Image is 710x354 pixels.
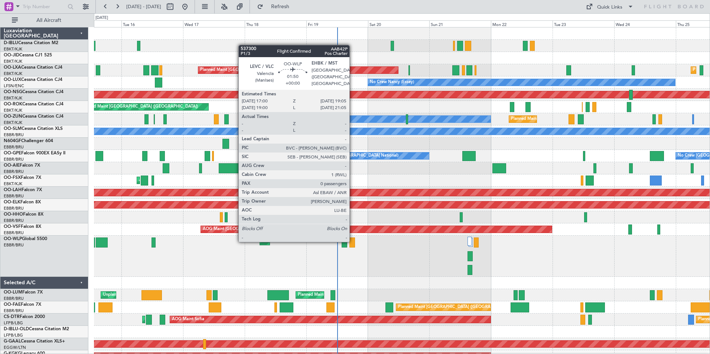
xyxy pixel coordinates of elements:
[4,83,24,89] a: LFSN/ENC
[398,302,532,313] div: Planned Maint [GEOGRAPHIC_DATA] ([GEOGRAPHIC_DATA] National)
[4,188,22,192] span: OO-LAH
[103,289,242,301] div: Unplanned Maint [GEOGRAPHIC_DATA] ([GEOGRAPHIC_DATA] National)
[491,20,553,27] div: Mon 22
[4,108,22,113] a: EBKT/KJK
[19,18,78,23] span: All Aircraft
[200,65,317,76] div: Planned Maint [GEOGRAPHIC_DATA] ([GEOGRAPHIC_DATA])
[4,65,62,70] a: OO-LXACessna Citation CJ4
[4,224,21,229] span: OO-VSF
[4,144,24,150] a: EBBR/BRU
[4,53,19,58] span: OO-JID
[126,3,161,10] span: [DATE] - [DATE]
[4,46,22,52] a: EBKT/KJK
[4,132,24,138] a: EBBR/BRU
[4,59,22,64] a: EBKT/KJK
[4,290,43,295] a: OO-LUMFalcon 7X
[262,236,300,247] div: Planned Maint Liege
[4,302,21,307] span: OO-FAE
[429,20,491,27] div: Sun 21
[203,224,332,235] div: AOG Maint [GEOGRAPHIC_DATA] ([GEOGRAPHIC_DATA] National)
[4,327,69,331] a: D-IBLU-OLDCessna Citation M2
[4,339,21,344] span: G-GAAL
[4,315,20,319] span: CS-DTR
[597,4,622,11] div: Quick Links
[4,206,24,211] a: EBBR/BRU
[265,4,296,9] span: Refresh
[4,53,52,58] a: OO-JIDCessna CJ1 525
[95,15,108,21] div: [DATE]
[274,150,398,161] div: No Crew [GEOGRAPHIC_DATA] ([GEOGRAPHIC_DATA] National)
[4,320,23,326] a: LFPB/LBG
[4,95,22,101] a: EBKT/KJK
[4,65,21,70] span: OO-LXA
[4,127,22,131] span: OO-SLM
[4,163,40,168] a: OO-AIEFalcon 7X
[4,163,20,168] span: OO-AIE
[183,20,245,27] div: Wed 17
[23,1,65,12] input: Trip Number
[368,20,430,27] div: Sat 20
[4,114,22,119] span: OO-ZUN
[121,20,183,27] div: Tue 16
[4,157,24,162] a: EBBR/BRU
[4,302,41,307] a: OO-FAEFalcon 7X
[4,41,18,45] span: D-IBLU
[4,78,62,82] a: OO-LUXCessna Citation CJ4
[4,242,24,248] a: EBBR/BRU
[4,290,22,295] span: OO-LUM
[172,314,204,325] div: AOG Maint Sofia
[4,139,53,143] a: N604GFChallenger 604
[4,127,63,131] a: OO-SLMCessna Citation XLS
[4,193,24,199] a: EBBR/BRU
[4,169,24,174] a: EBBR/BRU
[263,114,383,125] div: Unplanned Maint [GEOGRAPHIC_DATA]-[GEOGRAPHIC_DATA]
[582,1,637,13] button: Quick Links
[4,224,41,229] a: OO-VSFFalcon 8X
[4,139,21,143] span: N604GF
[245,20,306,27] div: Thu 18
[511,114,597,125] div: Planned Maint Kortrijk-[GEOGRAPHIC_DATA]
[4,41,58,45] a: D-IBLUCessna Citation M2
[8,14,81,26] button: All Aircraft
[4,200,41,204] a: OO-ELKFalcon 8X
[254,1,298,13] button: Refresh
[4,90,63,94] a: OO-NSGCessna Citation CJ4
[4,176,41,180] a: OO-FSXFalcon 7X
[4,78,21,82] span: OO-LUX
[4,181,22,187] a: EBKT/KJK
[4,200,20,204] span: OO-ELK
[614,20,676,27] div: Wed 24
[4,114,63,119] a: OO-ZUNCessna Citation CJ4
[4,230,24,236] a: EBBR/BRU
[4,120,22,125] a: EBKT/KJK
[4,212,43,217] a: OO-HHOFalcon 8X
[4,339,65,344] a: G-GAALCessna Citation XLS+
[4,102,22,106] span: OO-ROK
[4,345,26,350] a: EGGW/LTN
[4,296,24,301] a: EBBR/BRU
[298,289,432,301] div: Planned Maint [GEOGRAPHIC_DATA] ([GEOGRAPHIC_DATA] National)
[326,101,413,112] div: Planned Maint Kortrijk-[GEOGRAPHIC_DATA]
[4,308,24,314] a: EBBR/BRU
[4,237,47,241] a: OO-WLPGlobal 5500
[4,237,22,241] span: OO-WLP
[4,151,21,155] span: OO-GPE
[144,314,182,325] div: Planned Maint Sofia
[280,114,293,125] div: Owner
[370,77,414,88] div: No Crew Nancy (Essey)
[4,71,22,76] a: EBKT/KJK
[139,175,220,186] div: AOG Maint Kortrijk-[GEOGRAPHIC_DATA]
[4,332,23,338] a: LFPB/LBG
[306,20,368,27] div: Fri 19
[4,176,21,180] span: OO-FSX
[4,151,65,155] a: OO-GPEFalcon 900EX EASy II
[4,102,63,106] a: OO-ROKCessna Citation CJ4
[553,20,614,27] div: Tue 23
[4,188,42,192] a: OO-LAHFalcon 7X
[4,327,29,331] span: D-IBLU-OLD
[4,218,24,223] a: EBBR/BRU
[4,212,23,217] span: OO-HHO
[4,315,45,319] a: CS-DTRFalcon 2000
[81,101,198,112] div: Planned Maint [GEOGRAPHIC_DATA] ([GEOGRAPHIC_DATA])
[4,90,22,94] span: OO-NSG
